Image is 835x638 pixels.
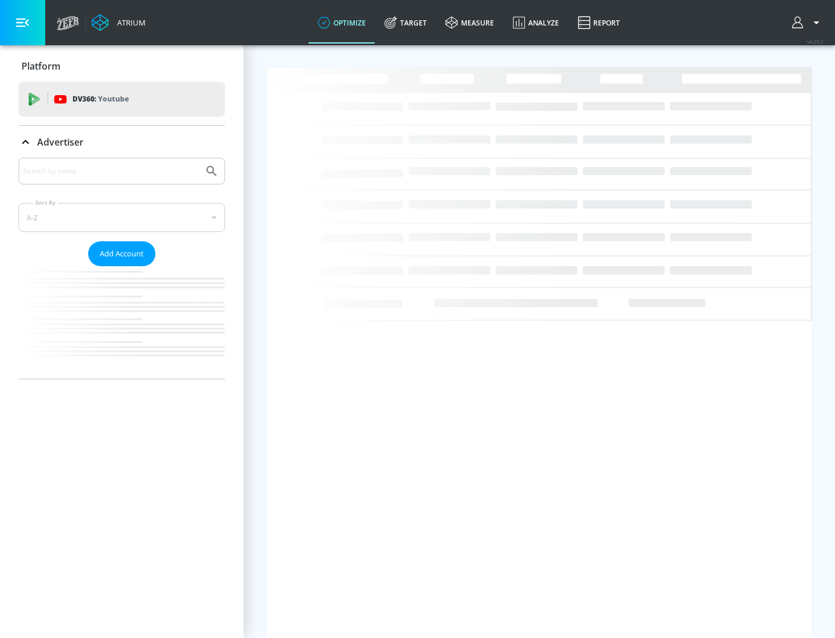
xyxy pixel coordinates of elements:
[436,2,503,43] a: measure
[807,38,823,45] span: v 4.25.2
[33,199,58,206] label: Sort By
[19,82,225,117] div: DV360: Youtube
[23,164,199,179] input: Search by name
[100,247,144,260] span: Add Account
[37,136,83,148] p: Advertiser
[19,158,225,379] div: Advertiser
[19,203,225,232] div: A-Z
[503,2,568,43] a: Analyze
[98,93,129,105] p: Youtube
[568,2,629,43] a: Report
[308,2,375,43] a: optimize
[92,14,146,31] a: Atrium
[19,266,225,379] nav: list of Advertiser
[19,50,225,82] div: Platform
[72,93,129,106] p: DV360:
[21,60,60,72] p: Platform
[88,241,155,266] button: Add Account
[112,17,146,28] div: Atrium
[19,126,225,158] div: Advertiser
[375,2,436,43] a: Target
